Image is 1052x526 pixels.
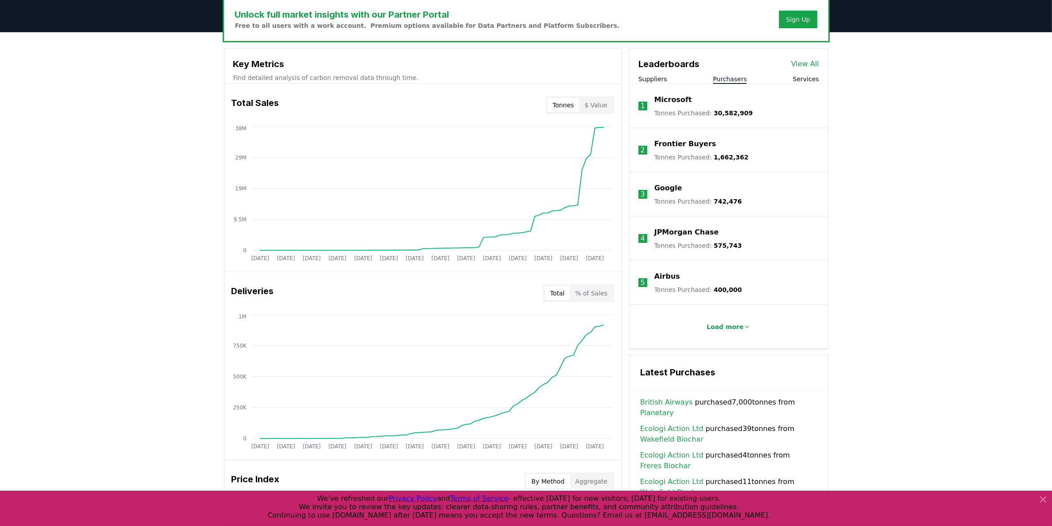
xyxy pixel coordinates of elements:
[641,233,645,244] p: 4
[640,424,817,445] span: purchased 39 tonnes from
[640,366,817,379] h3: Latest Purchases
[243,435,247,442] tspan: 0
[303,256,321,262] tspan: [DATE]
[232,96,279,114] h3: Total Sales
[641,101,645,111] p: 1
[714,198,742,205] span: 742,476
[483,444,501,450] tspan: [DATE]
[654,227,719,238] a: JPMorgan Chase
[640,397,693,408] a: British Airways
[354,444,372,450] tspan: [DATE]
[235,155,247,161] tspan: 29M
[235,8,620,21] h3: Unlock full market insights with our Partner Portal
[235,21,620,30] p: Free to all users with a work account. Premium options available for Data Partners and Platform S...
[232,284,274,302] h3: Deliveries
[233,216,246,223] tspan: 9.5M
[699,318,758,336] button: Load more
[406,256,424,262] tspan: [DATE]
[654,95,692,105] a: Microsoft
[277,444,295,450] tspan: [DATE]
[560,256,578,262] tspan: [DATE]
[654,139,716,149] a: Frontier Buyers
[380,444,398,450] tspan: [DATE]
[328,444,346,450] tspan: [DATE]
[714,110,753,117] span: 30,582,909
[640,434,703,445] a: Wakefield Biochar
[570,286,613,300] button: % of Sales
[793,75,819,83] button: Services
[235,185,247,192] tspan: 19M
[534,256,552,262] tspan: [DATE]
[579,98,613,112] button: $ Value
[586,444,604,450] tspan: [DATE]
[277,256,295,262] tspan: [DATE]
[233,73,613,82] p: Find detailed analysis of carbon removal data through time.
[233,57,613,71] h3: Key Metrics
[233,343,247,349] tspan: 750K
[509,256,527,262] tspan: [DATE]
[640,450,703,461] a: Ecologi Action Ltd
[560,444,578,450] tspan: [DATE]
[547,98,579,112] button: Tonnes
[640,487,703,498] a: Wakefield Biochar
[779,11,817,28] button: Sign Up
[654,109,753,117] p: Tonnes Purchased :
[380,256,398,262] tspan: [DATE]
[431,256,449,262] tspan: [DATE]
[354,256,372,262] tspan: [DATE]
[641,277,645,288] p: 5
[654,153,748,162] p: Tonnes Purchased :
[640,461,691,471] a: Freres Biochar
[457,444,475,450] tspan: [DATE]
[545,286,570,300] button: Total
[714,154,748,161] span: 1,662,362
[251,444,269,450] tspan: [DATE]
[640,424,703,434] a: Ecologi Action Ltd
[654,197,742,206] p: Tonnes Purchased :
[239,314,247,320] tspan: 1M
[640,397,817,418] span: purchased 7,000 tonnes from
[714,242,742,249] span: 575,743
[243,247,247,254] tspan: 0
[786,15,810,24] a: Sign Up
[534,444,552,450] tspan: [DATE]
[233,374,247,380] tspan: 500K
[641,145,645,155] p: 2
[640,477,703,487] a: Ecologi Action Ltd
[406,444,424,450] tspan: [DATE]
[235,125,247,132] tspan: 38M
[526,474,570,488] button: By Method
[706,322,744,331] p: Load more
[586,256,604,262] tspan: [DATE]
[654,285,742,294] p: Tonnes Purchased :
[638,57,699,71] h3: Leaderboards
[714,286,742,293] span: 400,000
[251,256,269,262] tspan: [DATE]
[713,75,747,83] button: Purchasers
[640,450,817,471] span: purchased 4 tonnes from
[654,271,680,282] a: Airbus
[232,473,280,490] h3: Price Index
[457,256,475,262] tspan: [DATE]
[640,408,674,418] a: Planetary
[233,405,247,411] tspan: 250K
[483,256,501,262] tspan: [DATE]
[654,183,682,193] a: Google
[654,241,742,250] p: Tonnes Purchased :
[303,444,321,450] tspan: [DATE]
[638,75,667,83] button: Suppliers
[509,444,527,450] tspan: [DATE]
[431,444,449,450] tspan: [DATE]
[640,477,817,498] span: purchased 11 tonnes from
[641,189,645,200] p: 3
[328,256,346,262] tspan: [DATE]
[570,474,613,488] button: Aggregate
[791,59,819,69] a: View All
